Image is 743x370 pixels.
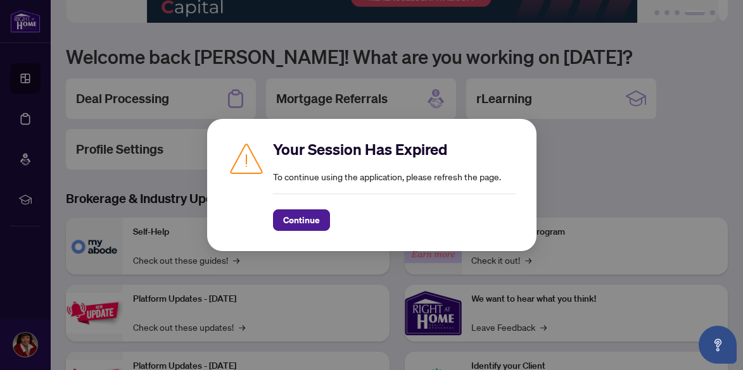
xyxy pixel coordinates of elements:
img: Caution icon [227,139,265,177]
h2: Your Session Has Expired [273,139,516,159]
span: Continue [283,210,320,230]
div: To continue using the application, please refresh the page. [273,139,516,231]
button: Continue [273,209,330,231]
button: Open asap [699,326,737,364]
